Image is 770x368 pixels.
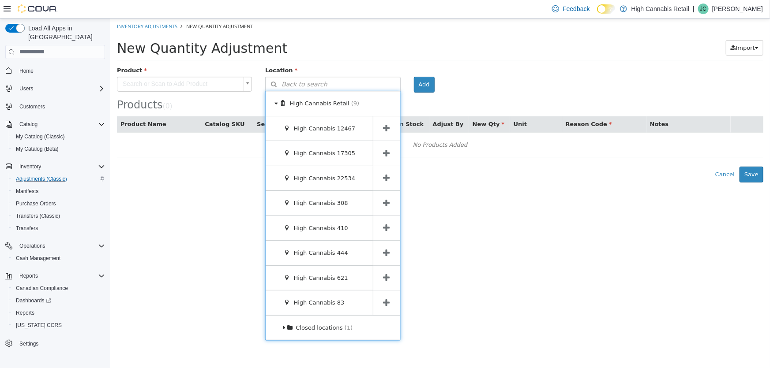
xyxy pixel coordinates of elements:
[16,271,105,281] span: Reports
[16,161,105,172] span: Inventory
[184,206,238,213] span: High Cannabis 410
[7,4,67,11] a: Inventory Adjustments
[16,65,105,76] span: Home
[12,198,105,209] span: Purchase Orders
[16,271,41,281] button: Reports
[76,4,143,11] span: New Quantity Adjustment
[12,223,41,234] a: Transfers
[9,282,109,294] button: Canadian Compliance
[9,252,109,264] button: Cash Management
[12,253,64,264] a: Cash Management
[19,121,38,128] span: Catalog
[16,188,38,195] span: Manifests
[16,161,45,172] button: Inventory
[55,84,60,92] span: 0
[184,181,238,188] span: High Cannabis 308
[12,211,105,221] span: Transfers (Classic)
[323,101,355,110] button: Adjust By
[12,295,105,306] span: Dashboards
[9,210,109,222] button: Transfers (Classic)
[16,119,41,130] button: Catalog
[16,145,59,152] span: My Catalog (Beta)
[12,144,62,154] a: My Catalog (Beta)
[53,84,62,92] small: ( )
[597,4,616,14] input: Dark Mode
[10,101,58,110] button: Product Name
[16,241,49,251] button: Operations
[94,101,136,110] button: Catalog SKU
[12,223,105,234] span: Transfers
[180,82,239,88] span: High Cannabis Retail
[9,294,109,307] a: Dashboards
[12,308,105,318] span: Reports
[155,61,217,71] span: Back to search
[304,58,324,74] button: Add
[19,103,45,110] span: Customers
[16,297,51,304] span: Dashboards
[2,118,109,130] button: Catalog
[12,283,71,294] a: Canadian Compliance
[184,231,238,238] span: High Cannabis 444
[12,198,60,209] a: Purchase Orders
[626,26,645,33] span: Import
[155,58,290,74] button: Back to search
[12,283,105,294] span: Canadian Compliance
[16,66,37,76] a: Home
[712,4,763,14] p: [PERSON_NAME]
[2,270,109,282] button: Reports
[9,173,109,185] button: Adjustments (Classic)
[12,295,55,306] a: Dashboards
[184,281,234,287] span: High Cannabis 83
[12,211,64,221] a: Transfers (Classic)
[9,307,109,319] button: Reports
[9,185,109,197] button: Manifests
[12,144,105,154] span: My Catalog (Beta)
[616,22,653,37] button: Import
[16,83,105,94] span: Users
[16,133,65,140] span: My Catalog (Classic)
[700,4,707,14] span: JC
[7,58,142,73] a: Search or Scan to Add Product
[629,148,653,164] button: Save
[184,256,238,263] span: High Cannabis 621
[9,197,109,210] button: Purchase Orders
[16,200,56,207] span: Purchase Orders
[19,272,38,279] span: Reports
[631,4,690,14] p: High Cannabis Retail
[7,80,53,93] span: Products
[9,143,109,155] button: My Catalog (Beta)
[12,174,105,184] span: Adjustments (Classic)
[16,338,105,349] span: Settings
[2,160,109,173] button: Inventory
[600,148,629,164] button: Cancel
[7,59,130,73] span: Search or Scan to Add Product
[9,222,109,234] button: Transfers
[155,48,187,55] span: Location
[16,101,105,112] span: Customers
[241,82,249,88] span: (9)
[7,22,177,37] span: New Quantity Adjustment
[12,320,65,331] a: [US_STATE] CCRS
[9,130,109,143] button: My Catalog (Classic)
[184,107,245,113] span: High Cannabis 12467
[16,255,60,262] span: Cash Management
[12,120,647,133] div: No Products Added
[12,131,68,142] a: My Catalog (Classic)
[2,240,109,252] button: Operations
[16,119,105,130] span: Catalog
[12,308,38,318] a: Reports
[563,4,590,13] span: Feedback
[455,102,502,109] span: Reason Code
[540,101,560,110] button: Notes
[19,340,38,347] span: Settings
[16,175,67,182] span: Adjustments (Classic)
[12,186,105,197] span: Manifests
[234,306,242,312] span: (1)
[12,174,71,184] a: Adjustments (Classic)
[184,131,245,138] span: High Cannabis 17305
[2,100,109,113] button: Customers
[19,163,41,170] span: Inventory
[362,102,394,109] span: New Qty
[25,24,105,41] span: Load All Apps in [GEOGRAPHIC_DATA]
[2,64,109,77] button: Home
